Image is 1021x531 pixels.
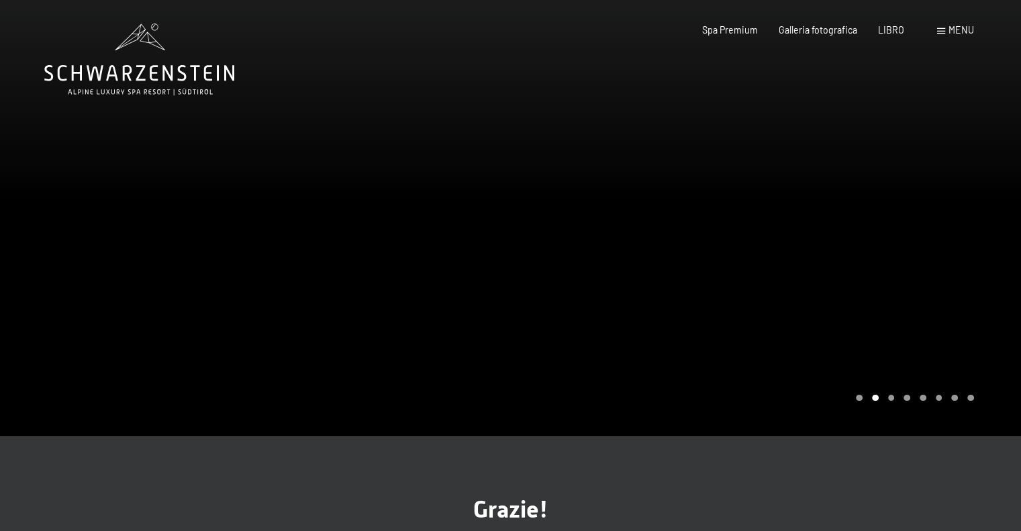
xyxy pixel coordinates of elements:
div: Pagina 8 della giostra [967,395,974,401]
div: Pagina 3 della giostra [888,395,895,401]
a: Galleria fotografica [779,24,857,36]
a: LIBRO [878,24,904,36]
div: Carousel Page 1 [856,395,863,401]
a: Spa Premium [702,24,758,36]
div: Carousel Page 2 (Current Slide) [872,395,879,401]
font: menu [949,24,974,36]
font: Grazie! [473,495,548,523]
div: Pagina 4 del carosello [904,395,910,401]
div: Paginazione carosello [851,395,973,401]
div: Pagina 5 della giostra [920,395,926,401]
div: Carosello Pagina 7 [951,395,958,401]
div: Pagina 6 della giostra [936,395,942,401]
